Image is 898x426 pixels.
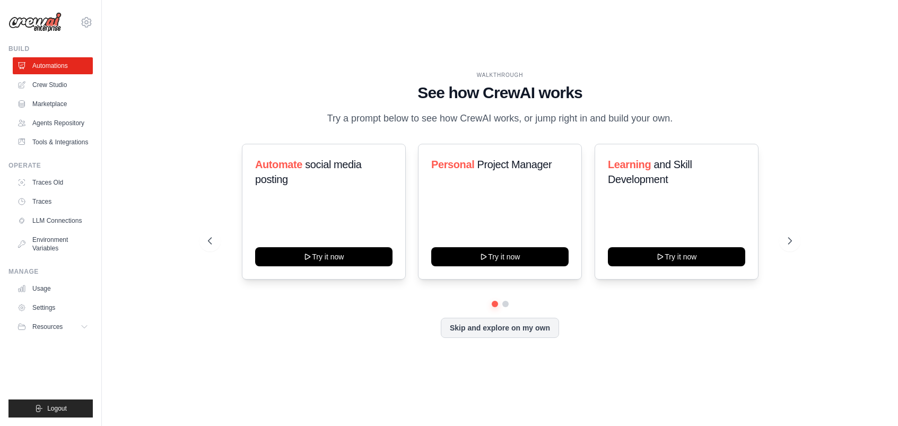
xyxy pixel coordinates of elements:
a: Settings [13,299,93,316]
a: Crew Studio [13,76,93,93]
div: Build [8,45,93,53]
a: Automations [13,57,93,74]
a: Tools & Integrations [13,134,93,151]
div: Operate [8,161,93,170]
button: Skip and explore on my own [441,318,559,338]
button: Try it now [431,247,569,266]
a: Agents Repository [13,115,93,132]
img: Logo [8,12,62,32]
span: Automate [255,159,302,170]
button: Try it now [608,247,745,266]
a: LLM Connections [13,212,93,229]
a: Marketplace [13,95,93,112]
button: Resources [13,318,93,335]
a: Environment Variables [13,231,93,257]
h1: See how CrewAI works [208,83,792,102]
span: social media posting [255,159,362,185]
button: Logout [8,399,93,418]
p: Try a prompt below to see how CrewAI works, or jump right in and build your own. [322,111,678,126]
div: WALKTHROUGH [208,71,792,79]
span: Learning [608,159,651,170]
span: Logout [47,404,67,413]
span: and Skill Development [608,159,692,185]
a: Usage [13,280,93,297]
span: Personal [431,159,474,170]
div: Manage [8,267,93,276]
span: Project Manager [477,159,552,170]
a: Traces Old [13,174,93,191]
button: Try it now [255,247,393,266]
span: Resources [32,323,63,331]
a: Traces [13,193,93,210]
